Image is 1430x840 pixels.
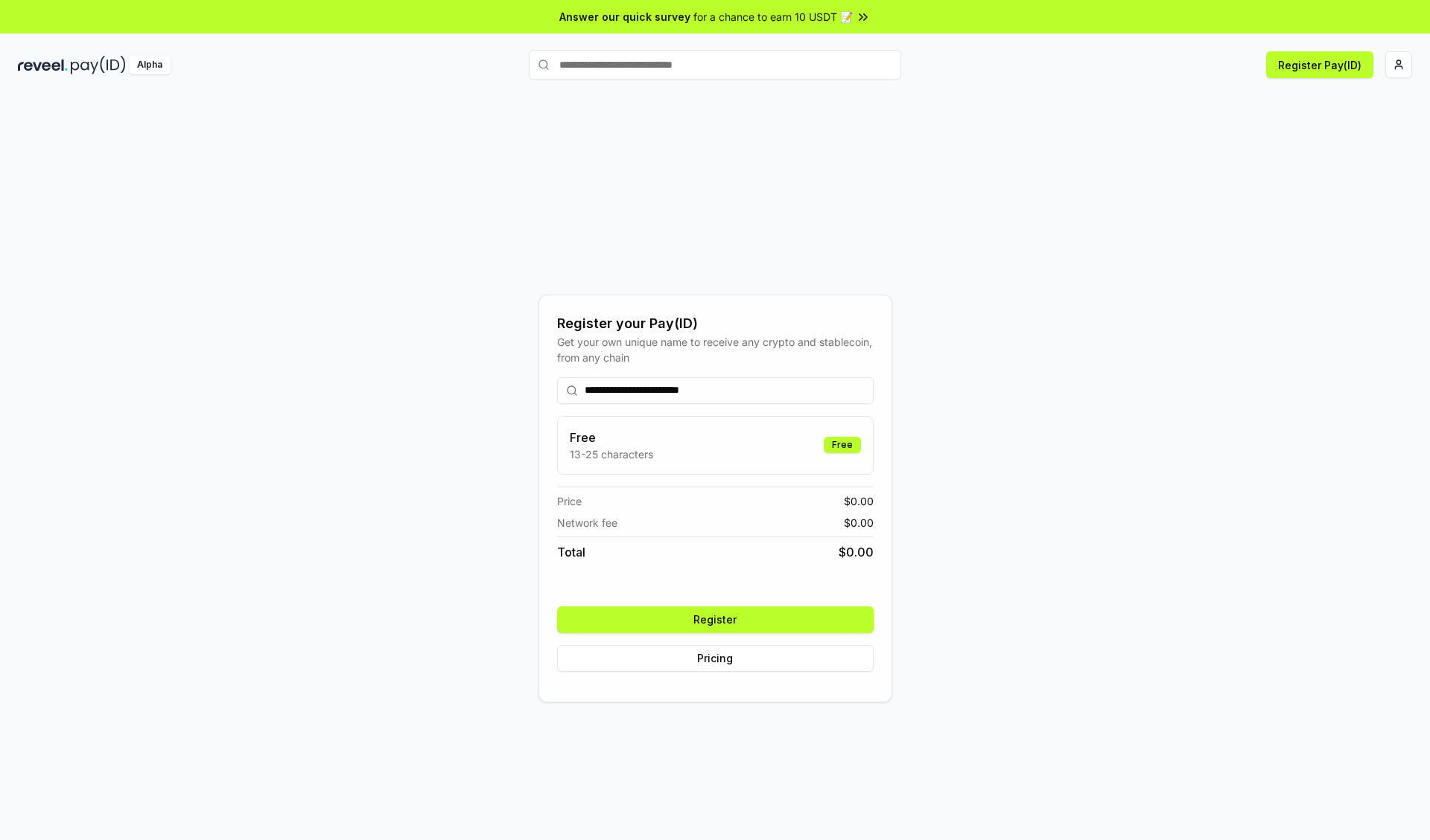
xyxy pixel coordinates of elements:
[18,56,68,74] img: reveel_dark
[557,515,617,530] span: Network fee
[557,313,874,334] div: Register your Pay(ID)
[570,429,653,446] h3: Free
[557,606,874,633] button: Register
[557,493,582,509] span: Price
[844,493,874,509] span: $ 0.00
[1266,51,1373,78] button: Register Pay(ID)
[71,56,126,74] img: pay_id
[824,437,861,453] div: Free
[129,56,171,74] div: Alpha
[693,9,853,25] span: for a chance to earn 10 USDT 📝
[559,9,690,25] span: Answer our quick survey
[839,543,874,561] span: $ 0.00
[557,645,874,672] button: Pricing
[844,515,874,530] span: $ 0.00
[570,446,653,462] p: 13-25 characters
[557,543,585,561] span: Total
[557,334,874,365] div: Get your own unique name to receive any crypto and stablecoin, from any chain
